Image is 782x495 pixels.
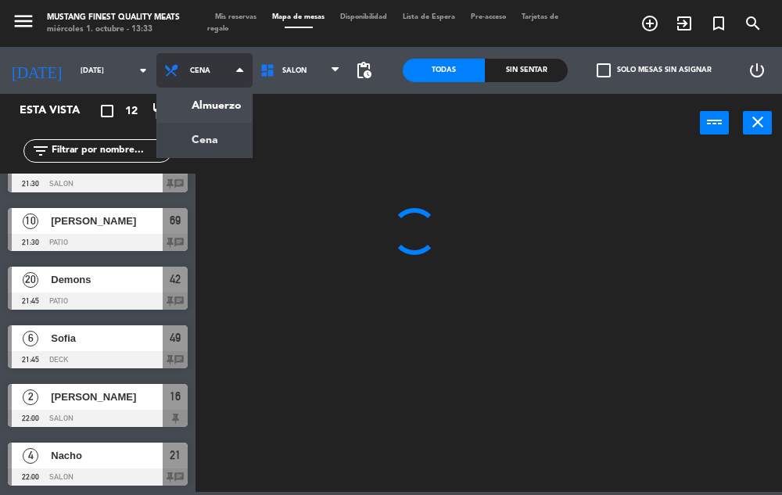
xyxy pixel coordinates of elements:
span: Nacho [51,447,163,464]
span: Lista de Espera [395,13,463,20]
i: close [748,113,767,131]
span: [PERSON_NAME] [51,389,163,405]
span: Demons [51,271,163,288]
i: arrow_drop_down [134,61,152,80]
div: Sin sentar [485,59,567,82]
span: 21 [170,446,181,465]
a: Cena [157,123,252,157]
span: 6 [23,331,38,346]
label: Solo mesas sin asignar [597,63,712,77]
span: Disponibilidad [332,13,395,20]
a: Almuerzo [157,88,252,123]
i: power_settings_new [748,61,766,80]
button: power_input [700,111,729,135]
span: check_box_outline_blank [597,63,611,77]
span: 10 [23,213,38,229]
i: restaurant [151,102,170,120]
span: 12 [125,102,138,120]
span: Mis reservas [207,13,264,20]
i: crop_square [98,102,117,120]
span: Sofia [51,330,163,346]
div: Esta vista [8,102,113,120]
span: 42 [170,270,181,289]
i: filter_list [31,142,50,160]
i: power_input [705,113,724,131]
span: [PERSON_NAME] [51,213,163,229]
span: 69 [170,211,181,230]
div: Todas [403,59,485,82]
i: search [744,14,762,33]
span: Cena [190,66,210,75]
span: SALON [282,66,307,75]
button: menu [12,9,35,38]
span: 49 [170,328,181,347]
span: Mapa de mesas [264,13,332,20]
span: Pre-acceso [463,13,514,20]
input: Filtrar por nombre... [50,142,171,160]
i: menu [12,9,35,33]
span: 2 [23,389,38,405]
span: 20 [23,272,38,288]
i: exit_to_app [675,14,694,33]
i: add_circle_outline [640,14,659,33]
span: 4 [23,448,38,464]
button: close [743,111,772,135]
div: miércoles 1. octubre - 13:33 [47,23,180,35]
div: Mustang Finest Quality Meats [47,12,180,23]
span: pending_actions [354,61,373,80]
i: turned_in_not [709,14,728,33]
span: 16 [170,387,181,406]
